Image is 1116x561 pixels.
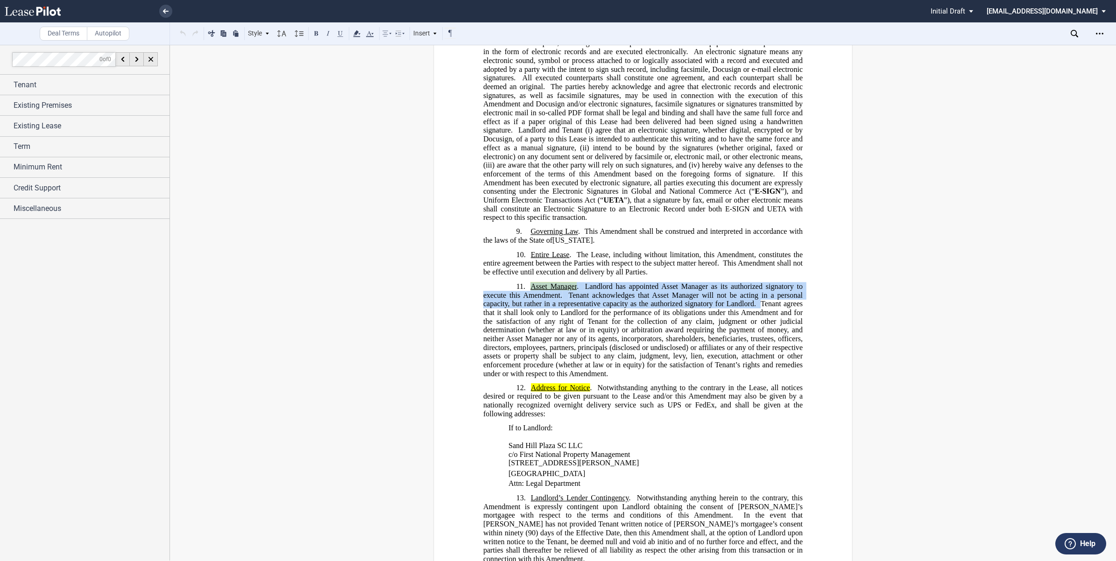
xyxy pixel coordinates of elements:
span: UETA [603,196,624,204]
span: E-SIGN [755,187,781,195]
span: 13. [516,493,526,502]
span: Tenant [14,79,36,91]
span: ”), and Uniform Electronic Transactions Act (“ [483,187,805,203]
span: This Amendment shall not be effective until execution and delivery by all Parties. [483,259,805,276]
span: hereby waive any defenses to the enforcement of the terms of this Amendment based on the foregoin... [483,161,805,177]
span: The parties hereby acknowledge and agree that electronic records and electronic signatures, as we... [483,82,805,134]
span: The Lease, including without limitation, this Amendment, constitutes the entire agreement between... [483,250,805,267]
span: Existing Premises [14,100,72,111]
div: Style [247,28,271,40]
span: 12. [516,383,526,392]
span: Miscellaneous [14,203,61,214]
span: If to Landlord: [509,424,553,432]
div: Open Lease options menu [1092,26,1107,41]
span: . [590,383,592,392]
span: agree that an electronic signature, whether digital, encrypted or by Docusign, of a party to this... [483,126,805,152]
label: Deal Terms [40,27,87,41]
button: Copy [218,28,229,39]
span: Landlord has appointed Asset Manager as its authorized signatory to execute this Amendment. [483,282,805,299]
button: Cut [206,28,217,39]
span: Sand Hill Plaza SC LLC [509,441,583,449]
div: Insert [412,28,439,40]
span: . [593,236,595,245]
span: Entire Lease [531,250,570,259]
button: Paste [230,28,241,39]
span: This Amendment may be executed in counterparts, including both counterparts that are executed on ... [483,30,805,56]
button: Bold [311,28,322,39]
button: Help [1055,533,1106,554]
span: Landlord’s Lender Contingency [531,493,629,502]
span: are aware that the other party will rely on such signatures, and (iv) [497,161,700,169]
span: [GEOGRAPHIC_DATA] [509,470,585,478]
span: Notwithstanding anything to the contrary in the Lease, all notices desired or required to be give... [483,383,805,418]
span: Existing Lease [14,120,61,132]
span: Credit Support [14,182,61,194]
span: This Amendment shall be construed and interpreted in accordance with the laws of the State of [483,227,805,244]
span: . [577,282,579,290]
span: Asset Manager [530,282,577,290]
span: An electronic signature means any electronic sound, symbol or process attached to or logically as... [483,47,805,82]
span: If this Amendment has been executed by electronic signature, all parties executing this document ... [483,169,805,195]
button: Italic [323,28,334,39]
span: Landlord and Tenant (i) [518,126,593,134]
span: Tenant acknowledges that Asset Manager will not be acting in a personal capacity, but rather in a... [483,291,805,308]
span: Notwithstanding anything herein to the contrary, this Amendment is expressly contingent upon Land... [483,493,805,519]
span: 11. [516,282,526,290]
span: 0 [99,56,103,63]
span: Attn: Legal Department [509,479,580,488]
span: of [99,56,111,63]
span: [US_STATE] [552,236,593,245]
span: 10. [516,250,526,259]
span: All executed counterparts shall constitute one agreement, and each counterpart shall be deemed an... [483,73,805,90]
span: c/o First National Property Management [509,450,630,458]
span: . [578,227,580,236]
span: 0 [108,56,111,63]
span: intend to be bound by the signatures (whether original, faxed or electronic) on any document sent... [483,143,805,169]
span: In the event that [PERSON_NAME] has not provided Tenant written notice of [PERSON_NAME]’s mortgag... [483,511,805,537]
span: Minimum Rent [14,161,62,173]
span: Address for Notice [531,383,590,392]
span: ”), that a signature by fax, email or other electronic means shall constitute an Electronic Signa... [483,196,805,221]
span: 9. [516,227,522,236]
span: Initial Draft [931,7,965,15]
span: [STREET_ADDRESS][PERSON_NAME] [509,459,639,467]
label: Autopilot [87,27,129,41]
button: Toggle Control Characters [445,28,456,39]
span: . [629,493,631,502]
span: . [569,250,571,259]
span: Term [14,141,30,152]
span: Tenant agrees that it shall look only to Landlord for the performance of its obligations under th... [483,299,805,377]
span: Governing Law [530,227,578,236]
button: Underline [335,28,346,39]
label: Help [1080,538,1095,550]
